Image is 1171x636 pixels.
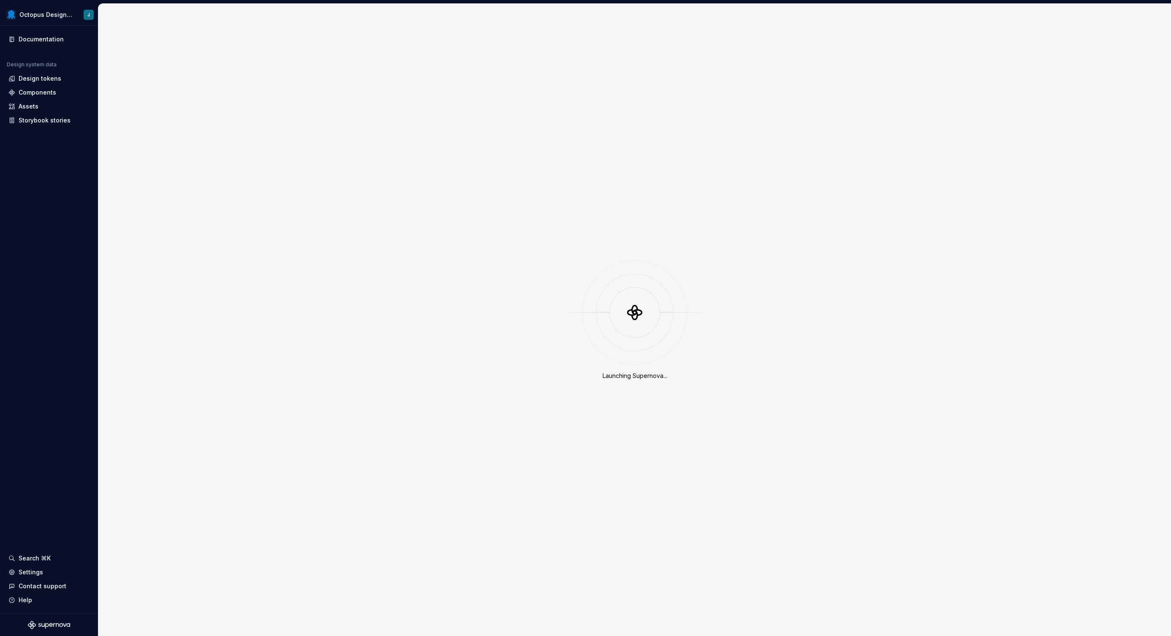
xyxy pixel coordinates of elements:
[5,565,93,579] a: Settings
[19,11,73,19] div: Octopus Design System
[5,593,93,607] button: Help
[19,35,64,43] div: Documentation
[19,568,43,576] div: Settings
[6,10,16,20] img: fcf53608-4560-46b3-9ec6-dbe177120620.png
[5,579,93,593] button: Contact support
[5,100,93,113] a: Assets
[19,74,61,83] div: Design tokens
[5,86,93,99] a: Components
[19,554,51,563] div: Search ⌘K
[2,5,96,24] button: Octopus Design SystemJ
[19,102,38,111] div: Assets
[19,116,71,125] div: Storybook stories
[28,621,70,629] svg: Supernova Logo
[5,72,93,85] a: Design tokens
[19,596,32,604] div: Help
[5,33,93,46] a: Documentation
[603,372,667,380] div: Launching Supernova...
[19,582,66,590] div: Contact support
[19,88,56,97] div: Components
[87,11,90,18] div: J
[5,114,93,127] a: Storybook stories
[7,61,57,68] div: Design system data
[5,552,93,565] button: Search ⌘K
